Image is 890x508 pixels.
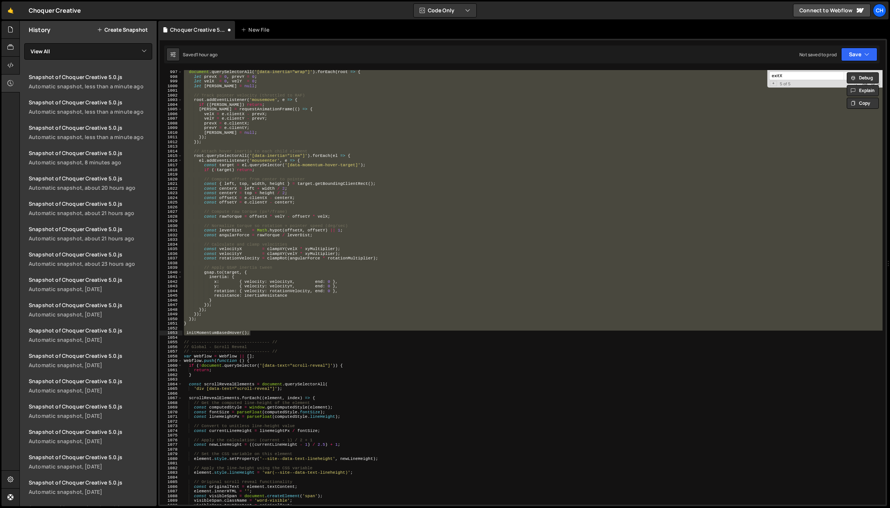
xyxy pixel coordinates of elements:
[777,82,793,86] span: 5 of 5
[160,237,182,242] div: 1033
[241,26,272,34] div: New File
[160,186,182,191] div: 1022
[29,83,152,90] div: Automatic snapshot, less than a minute ago
[160,452,182,457] div: 1079
[873,4,886,17] div: Ch
[160,485,182,489] div: 1086
[29,260,152,267] div: Automatic snapshot, about 23 hours ago
[160,252,182,256] div: 1036
[160,93,182,98] div: 1002
[29,73,152,81] div: Snapshot of Choquer Creative 5.0.js
[160,107,182,112] div: 1005
[24,94,157,120] a: Snapshot of Choquer Creative 5.0.jsAutomatic snapshot, less than a minute ago
[160,340,182,345] div: 1055
[160,135,182,140] div: 1011
[24,348,157,373] a: Snapshot of Choquer Creative 5.0.js Automatic snapshot, [DATE]
[160,70,182,75] div: 997
[160,196,182,201] div: 1024
[29,26,50,34] h2: History
[160,321,182,326] div: 1051
[160,75,182,79] div: 998
[29,184,152,191] div: Automatic snapshot, about 20 hours ago
[160,219,182,224] div: 1029
[24,246,157,272] a: Snapshot of Choquer Creative 5.0.js Automatic snapshot, about 23 hours ago
[160,130,182,135] div: 1010
[160,391,182,396] div: 1066
[160,503,182,508] div: 1090
[160,433,182,438] div: 1075
[160,191,182,196] div: 1023
[160,256,182,261] div: 1037
[24,449,157,474] a: Snapshot of Choquer Creative 5.0.js Automatic snapshot, [DATE]
[24,322,157,348] a: Snapshot of Choquer Creative 5.0.js Automatic snapshot, [DATE]
[160,461,182,466] div: 1081
[160,121,182,126] div: 1008
[29,428,152,435] div: Snapshot of Choquer Creative 5.0.js
[160,475,182,480] div: 1084
[29,6,81,15] div: Choquer Creative
[160,317,182,322] div: 1050
[160,163,182,168] div: 1017
[160,401,182,406] div: 1068
[160,396,182,401] div: 1067
[24,398,157,424] a: Snapshot of Choquer Creative 5.0.js Automatic snapshot, [DATE]
[29,488,152,495] div: Automatic snapshot, [DATE]
[855,81,861,87] span: RegExp Search
[24,196,157,221] a: Snapshot of Choquer Creative 5.0.js Automatic snapshot, about 21 hours ago
[24,69,157,94] a: Snapshot of Choquer Creative 5.0.jsAutomatic snapshot, less than a minute ago
[29,479,152,486] div: Snapshot of Choquer Creative 5.0.js
[799,51,837,58] div: Not saved to prod
[160,102,182,107] div: 1004
[160,158,182,163] div: 1016
[160,182,182,186] div: 1021
[24,120,157,145] a: Snapshot of Choquer Creative 5.0.jsAutomatic snapshot, less than a minute ago
[29,412,152,419] div: Automatic snapshot, [DATE]
[160,424,182,429] div: 1073
[160,88,182,93] div: 1001
[160,144,182,149] div: 1013
[170,26,226,34] div: Choquer Creative 5.0.js
[160,116,182,121] div: 1007
[160,363,182,368] div: 1060
[160,447,182,452] div: 1078
[160,405,182,410] div: 1069
[160,359,182,363] div: 1059
[160,280,182,284] div: 1042
[160,289,182,294] div: 1044
[24,424,157,449] a: Snapshot of Choquer Creative 5.0.js Automatic snapshot, [DATE]
[414,4,476,17] button: Code Only
[841,48,877,61] button: Save
[869,81,876,87] span: Whole Word Search
[29,327,152,334] div: Snapshot of Choquer Creative 5.0.js
[29,463,152,470] div: Automatic snapshot, [DATE]
[160,154,182,158] div: 1015
[160,200,182,205] div: 1025
[160,307,182,312] div: 1048
[29,378,152,385] div: Snapshot of Choquer Creative 5.0.js
[29,159,152,166] div: Automatic snapshot, 8 minutes ago
[160,480,182,485] div: 1085
[160,224,182,228] div: 1030
[770,81,777,86] span: Toggle Replace mode
[160,298,182,303] div: 1046
[160,354,182,359] div: 1058
[29,200,152,207] div: Snapshot of Choquer Creative 5.0.js
[1,1,20,19] a: 🤙
[29,285,152,293] div: Automatic snapshot, [DATE]
[160,209,182,214] div: 1027
[160,382,182,387] div: 1064
[29,251,152,258] div: Snapshot of Choquer Creative 5.0.js
[29,352,152,359] div: Snapshot of Choquer Creative 5.0.js
[160,331,182,335] div: 1053
[160,247,182,252] div: 1035
[29,133,152,141] div: Automatic snapshot, less than a minute ago
[160,293,182,298] div: 1045
[24,170,157,196] a: Snapshot of Choquer Creative 5.0.js Automatic snapshot, about 20 hours ago
[160,414,182,419] div: 1071
[24,373,157,398] a: Snapshot of Choquer Creative 5.0.js Automatic snapshot, [DATE]
[160,177,182,182] div: 1020
[160,79,182,84] div: 999
[160,112,182,117] div: 1006
[847,85,879,96] button: Explain
[97,27,148,33] button: Create Snapshot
